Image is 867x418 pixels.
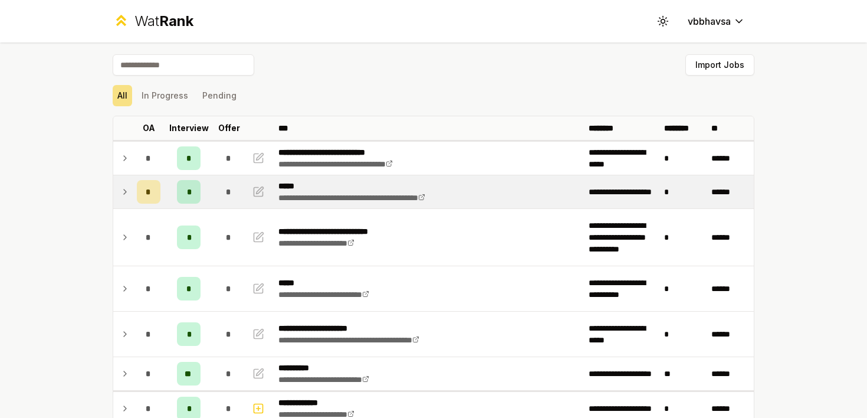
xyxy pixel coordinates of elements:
button: Import Jobs [685,54,754,76]
button: All [113,85,132,106]
p: Interview [169,122,209,134]
span: Rank [159,12,193,30]
a: WatRank [113,12,193,31]
button: vbbhavsa [678,11,754,32]
div: Wat [134,12,193,31]
p: OA [143,122,155,134]
p: Offer [218,122,240,134]
button: Pending [198,85,241,106]
span: vbbhavsa [688,14,731,28]
button: In Progress [137,85,193,106]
